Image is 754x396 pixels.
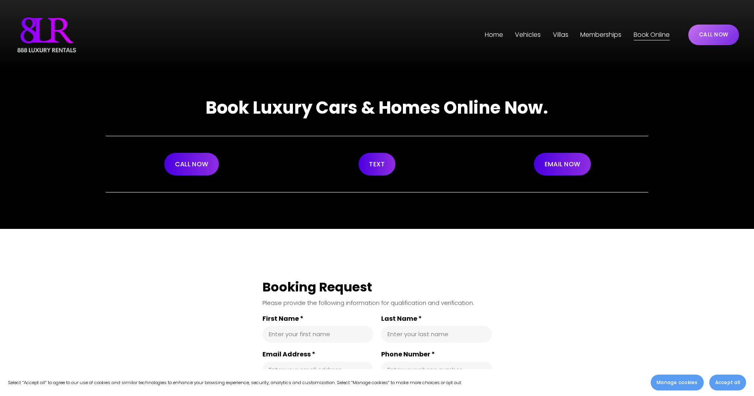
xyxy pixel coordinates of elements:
span: Vehicles [515,29,541,41]
label: Last Name * [381,315,492,323]
span: Accept all [715,379,740,386]
input: First Name * [269,330,367,338]
input: Last Name * [387,330,486,338]
a: Home [485,29,503,41]
label: Phone Number * [381,350,492,358]
a: folder dropdown [515,29,541,41]
label: First Name * [262,315,373,323]
div: Please provide the following information for qualification and verification. [262,299,492,307]
strong: Book Luxury Cars & Homes Online Now. [205,95,548,120]
input: Email Address * [269,366,367,374]
button: Manage cookies [651,375,703,390]
span: Manage cookies [657,379,697,386]
a: Memberships [580,29,621,41]
a: CALL NOW [164,153,219,175]
img: Luxury Car &amp; Home Rentals For Every Occasion [15,15,78,55]
a: TEXT [359,153,396,175]
p: Select “Accept all” to agree to our use of cookies and similar technologies to enhance your brows... [8,379,462,387]
label: Email Address * [262,350,373,358]
span: Villas [553,29,568,41]
div: Booking Request [262,279,492,295]
button: Accept all [709,375,746,390]
a: Book Online [634,29,670,41]
a: EMAIL NOW [534,153,591,175]
a: folder dropdown [553,29,568,41]
a: CALL NOW [688,25,739,45]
